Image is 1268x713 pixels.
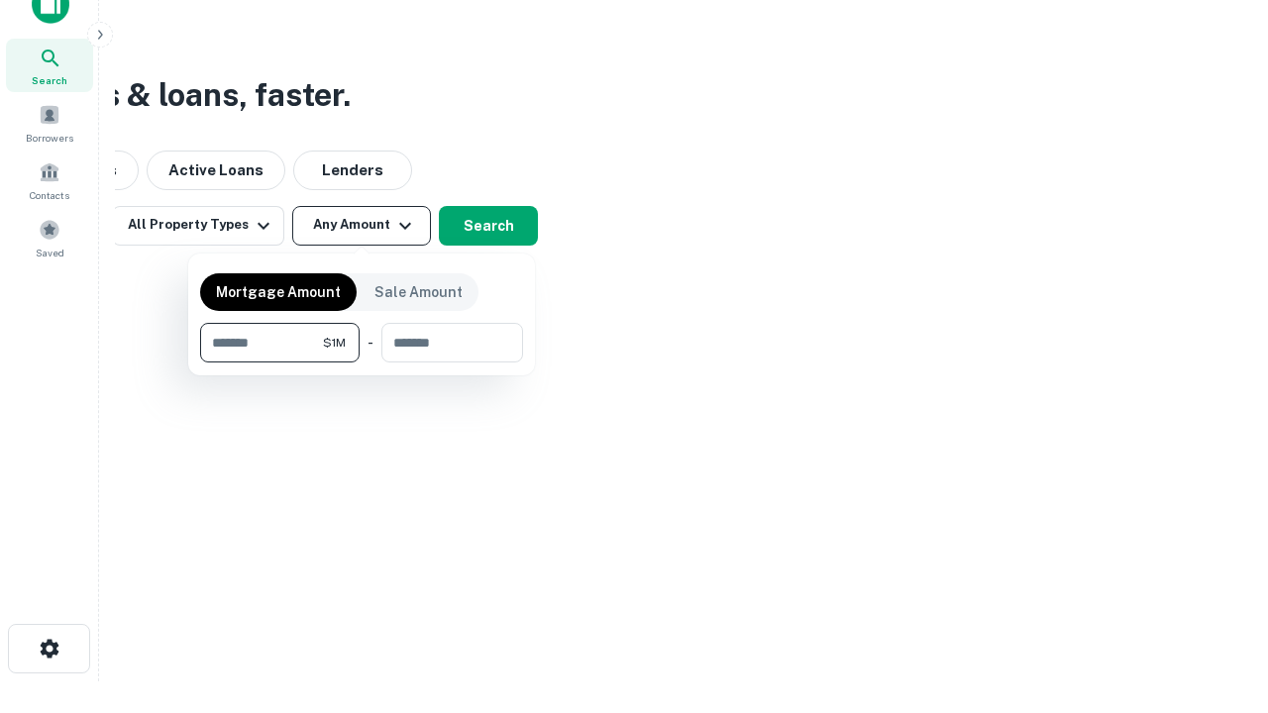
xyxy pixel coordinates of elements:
[374,281,463,303] p: Sale Amount
[1169,555,1268,650] iframe: Chat Widget
[216,281,341,303] p: Mortgage Amount
[368,323,373,362] div: -
[323,334,346,352] span: $1M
